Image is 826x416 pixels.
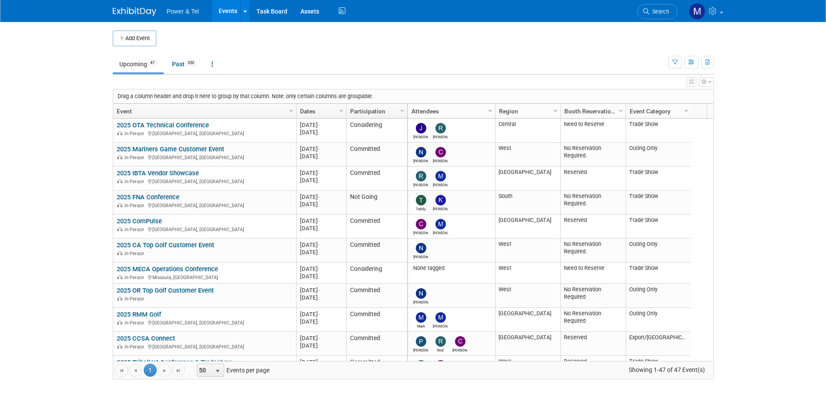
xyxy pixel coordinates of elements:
a: 2025 ComPulse [117,217,162,225]
div: [GEOGRAPHIC_DATA], [GEOGRAPHIC_DATA] [117,225,292,233]
img: Michael Mackeben [435,171,446,181]
img: In-Person Event [117,320,122,324]
span: In-Person [125,296,147,302]
img: In-Person Event [117,275,122,279]
span: - [318,146,320,152]
a: Participation [350,104,401,119]
td: Reserved [560,215,626,239]
td: [GEOGRAPHIC_DATA] [495,167,560,191]
div: [DATE] [300,265,342,273]
a: 2025 OTA Technical Conference [117,121,209,129]
div: [DATE] [300,334,342,342]
td: Trade Show [626,167,691,191]
img: Rod Philp [435,336,446,347]
img: In-Person Event [117,227,122,231]
div: [DATE] [300,169,342,177]
span: Search [649,8,669,15]
td: Committed [346,356,407,380]
div: [DATE] [300,310,342,318]
img: Robin Mayne [416,360,426,371]
span: Column Settings [617,107,624,114]
td: Export/[GEOGRAPHIC_DATA] [626,332,691,356]
img: Michael Mackeben [435,219,446,229]
span: - [318,335,320,341]
td: Reserved [560,167,626,191]
td: Reserved [560,332,626,356]
a: 2025 FNA Conference [117,193,179,201]
span: Column Settings [399,107,406,114]
img: Nate Derbyshire [416,147,426,157]
div: [DATE] [300,318,342,325]
a: Column Settings [681,104,691,117]
span: 50 [197,364,212,376]
td: Considering [346,119,407,143]
a: Column Settings [616,104,626,117]
img: Chris Noora [416,219,426,229]
img: Nate Derbyshire [416,288,426,299]
img: Judd Bartley [416,123,426,133]
img: Ron Rafalzik [416,171,426,181]
td: Committed [346,215,407,239]
span: Column Settings [288,107,295,114]
img: In-Person Event [117,251,122,255]
td: Trade Show [626,191,691,215]
a: Column Settings [287,104,296,117]
td: [GEOGRAPHIC_DATA] [495,332,560,356]
span: - [318,218,320,224]
div: [DATE] [300,153,342,160]
a: Event Category [630,104,685,119]
a: Go to the first page [115,364,128,377]
div: [DATE] [300,145,342,153]
a: Search [637,4,678,19]
div: [DATE] [300,177,342,184]
a: 2025 IBTA Vendor Showcase [117,169,199,177]
span: Events per page [185,364,278,377]
a: Go to the previous page [129,364,142,377]
a: 2025 CCSA Connect [117,334,175,342]
div: [DATE] [300,121,342,129]
td: [GEOGRAPHIC_DATA] [495,308,560,332]
td: West [495,239,560,263]
span: 350 [185,60,197,66]
div: Clint Read [452,347,468,352]
span: Column Settings [338,107,345,114]
div: [DATE] [300,201,342,208]
span: - [318,266,320,272]
button: Add Event [113,31,156,46]
td: No Reservation Required [560,308,626,332]
div: None tagged [411,265,492,272]
div: Kevin Wilkes [433,205,448,211]
img: Mark Monteleone [416,312,426,323]
img: In-Person Event [117,131,122,135]
div: Rod Philp [433,347,448,352]
img: Paul Beit [416,336,426,347]
a: Column Settings [485,104,495,117]
td: South [495,191,560,215]
td: Need to Reserve [560,119,626,143]
div: [GEOGRAPHIC_DATA], [GEOGRAPHIC_DATA] [117,153,292,161]
div: [DATE] [300,193,342,201]
a: Column Settings [551,104,560,117]
img: Teddy Dye [416,195,426,205]
a: 2025 CA Top Golf Customer Event [117,241,214,249]
span: Column Settings [552,107,559,114]
span: Go to the previous page [132,367,139,374]
img: Nate Derbyshire [416,243,426,253]
a: Event [117,104,290,119]
span: Column Settings [487,107,494,114]
td: West [495,263,560,284]
a: 2025 MECA Operations Conference [117,265,218,273]
td: Outing Only [626,284,691,308]
span: Column Settings [683,107,690,114]
span: 1 [144,364,157,377]
td: Trade Show [626,263,691,284]
span: In-Person [125,131,147,136]
div: [GEOGRAPHIC_DATA], [GEOGRAPHIC_DATA] [117,130,292,137]
span: In-Person [125,203,147,208]
img: In-Person Event [117,203,122,207]
div: [DATE] [300,249,342,256]
span: - [318,287,320,293]
div: [GEOGRAPHIC_DATA], [GEOGRAPHIC_DATA] [117,201,292,209]
div: Mark Monteleone [413,323,428,328]
td: Outing Only [626,143,691,167]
